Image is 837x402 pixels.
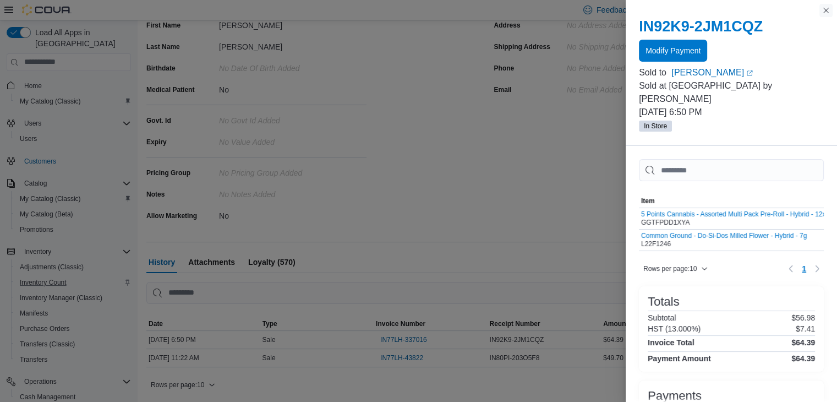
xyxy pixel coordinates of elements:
h4: $64.39 [791,354,815,363]
div: Sold to [639,66,669,79]
span: Modify Payment [645,45,701,56]
h3: Totals [648,295,679,308]
h6: HST (13.000%) [648,324,701,333]
ul: Pagination for table: MemoryTable from EuiInMemoryTable [797,260,811,278]
button: Modify Payment [639,40,707,62]
p: $7.41 [796,324,815,333]
h6: Subtotal [648,313,676,322]
input: This is a search bar. As you type, the results lower in the page will automatically filter. [639,159,824,181]
button: Close this dialog [819,4,833,17]
h4: Payment Amount [648,354,711,363]
span: In Store [639,121,672,132]
button: Previous page [784,262,797,275]
span: 1 [802,263,806,274]
h4: $64.39 [791,338,815,347]
a: [PERSON_NAME]External link [671,66,824,79]
span: Rows per page : 10 [643,264,697,273]
p: Sold at [GEOGRAPHIC_DATA] by [PERSON_NAME] [639,79,824,106]
div: L22F1246 [641,232,807,248]
button: Common Ground - Do-Si-Dos Milled Flower - Hybrid - 7g [641,232,807,240]
p: [DATE] 6:50 PM [639,106,824,119]
button: Next page [811,262,824,275]
button: Page 1 of 1 [797,260,811,278]
span: In Store [644,121,667,131]
nav: Pagination for table: MemoryTable from EuiInMemoryTable [784,260,824,278]
button: Rows per page:10 [639,262,712,275]
h4: Invoice Total [648,338,694,347]
span: Item [641,197,655,205]
svg: External link [746,70,753,77]
p: $56.98 [791,313,815,322]
h2: IN92K9-2JM1CQZ [639,18,824,35]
